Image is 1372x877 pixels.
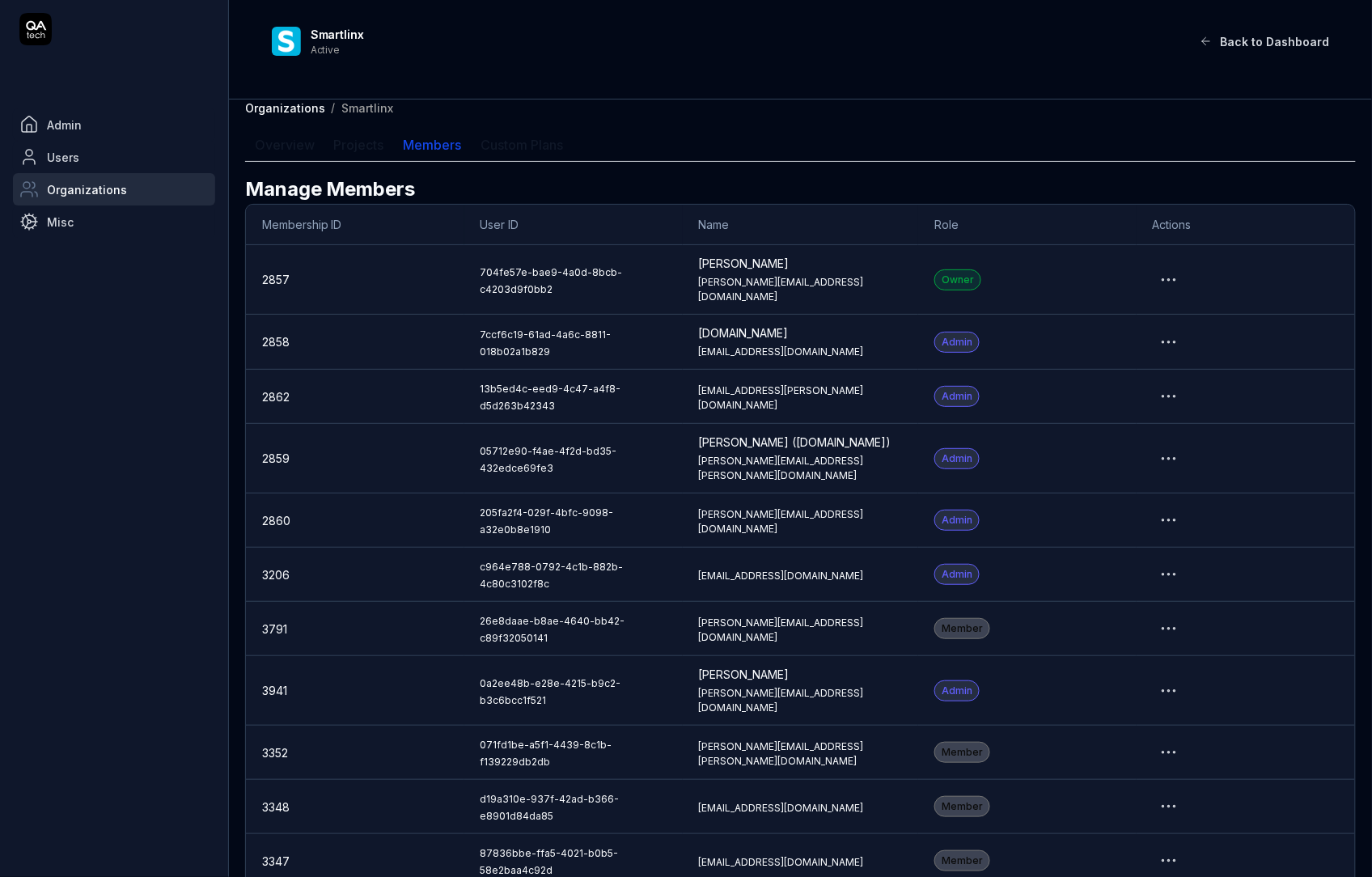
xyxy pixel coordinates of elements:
td: 3348 [246,780,464,834]
a: Overview [245,129,324,161]
div: Smartlinx [311,28,1093,42]
td: 3791 [246,602,464,656]
div: Owner [934,269,981,290]
a: 7ccf6c19-61ad-4a6c-8811-018b02a1b829 [481,328,612,358]
td: 2862 [246,370,464,424]
div: [PERSON_NAME] [699,255,903,272]
td: 2857 [246,245,464,315]
h2: Manage Members [245,175,1356,204]
div: [EMAIL_ADDRESS][DOMAIN_NAME] [699,855,903,870]
div: Active [311,42,1093,55]
a: c964e788-0792-4c1b-882b-4c80c3102f8c [481,561,624,590]
div: [EMAIL_ADDRESS][DOMAIN_NAME] [699,801,903,816]
div: Admin [934,332,980,353]
div: Admin [934,386,980,407]
td: 3206 [246,548,464,602]
a: 13b5ed4c-eed9-4c47-a4f8-d5d263b42343 [481,383,621,412]
td: 2860 [246,494,464,548]
div: [PERSON_NAME][EMAIL_ADDRESS][DOMAIN_NAME] [699,507,903,536]
div: [PERSON_NAME][EMAIL_ADDRESS][PERSON_NAME][DOMAIN_NAME] [699,454,903,483]
td: 2859 [246,424,464,494]
span: Back to Dashboard [1221,33,1330,50]
div: [PERSON_NAME][EMAIL_ADDRESS][DOMAIN_NAME] [699,275,903,304]
div: [PERSON_NAME] [699,666,903,683]
div: [EMAIL_ADDRESS][DOMAIN_NAME] [699,569,903,583]
a: d19a310e-937f-42ad-b366-e8901d84da85 [481,793,620,822]
a: Organizations [13,173,215,205]
th: User ID [464,205,683,245]
th: Name [683,205,919,245]
button: Back to Dashboard [1190,25,1340,57]
div: Smartlinx [342,100,394,116]
div: Member [934,850,990,871]
img: Smartlinx Logo [272,27,301,56]
th: Role [918,205,1137,245]
a: 0a2ee48b-e28e-4215-b9c2-b3c6bcc1f521 [481,677,621,706]
div: [PERSON_NAME][EMAIL_ADDRESS][PERSON_NAME][DOMAIN_NAME] [699,739,903,769]
a: Organizations [245,100,325,116]
a: Admin [13,108,215,141]
a: 26e8daae-b8ae-4640-bb42-c89f32050141 [481,615,625,644]
div: [PERSON_NAME][EMAIL_ADDRESS][DOMAIN_NAME] [699,616,903,645]
a: 05712e90-f4ae-4f2d-bd35-432edce69fe3 [481,445,617,474]
a: 704fe57e-bae9-4a0d-8bcb-c4203d9f0bb2 [481,266,623,295]
div: Admin [934,510,980,531]
a: Members [394,129,472,161]
a: Misc [13,205,215,238]
th: Actions [1137,205,1355,245]
div: / [332,100,336,116]
th: Membership ID [246,205,464,245]
a: 205fa2f4-029f-4bfc-9098-a32e0b8e1910 [481,506,614,536]
div: Admin [934,680,980,701]
div: [DOMAIN_NAME] [699,324,903,341]
td: 2858 [246,315,464,370]
div: [EMAIL_ADDRESS][DOMAIN_NAME] [699,345,903,359]
a: Users [13,141,215,173]
div: Member [934,742,990,763]
span: Users [47,149,79,166]
div: Admin [934,448,980,469]
a: 071fd1be-a5f1-4439-8c1b-f139229db2db [481,739,612,768]
span: Organizations [47,181,127,198]
td: 3941 [246,656,464,726]
div: Member [934,796,990,817]
div: Admin [934,564,980,585]
span: Misc [47,214,74,231]
td: 3352 [246,726,464,780]
span: Admin [47,117,82,133]
div: [PERSON_NAME][EMAIL_ADDRESS][DOMAIN_NAME] [699,686,903,715]
div: [PERSON_NAME] ([DOMAIN_NAME]) [699,434,903,451]
div: [EMAIL_ADDRESS][PERSON_NAME][DOMAIN_NAME] [699,383,903,413]
a: Custom Plans [472,129,574,161]
a: 87836bbe-ffa5-4021-b0b5-58e2baa4c92d [481,847,619,876]
a: Projects [324,129,394,161]
div: Member [934,618,990,639]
